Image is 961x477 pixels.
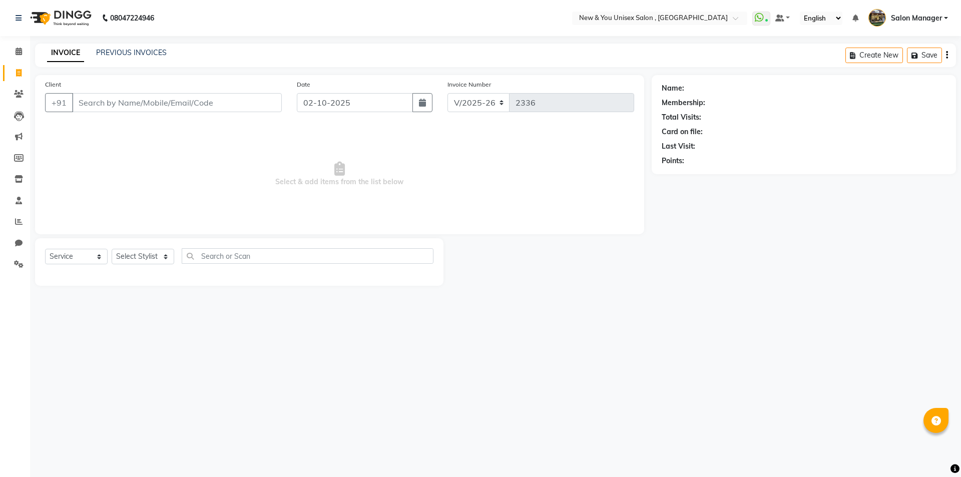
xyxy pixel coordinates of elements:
label: Invoice Number [447,80,491,89]
b: 08047224946 [110,4,154,32]
input: Search by Name/Mobile/Email/Code [72,93,282,112]
input: Search or Scan [182,248,433,264]
div: Card on file: [662,127,703,137]
div: Total Visits: [662,112,701,123]
iframe: chat widget [919,437,951,467]
div: Membership: [662,98,705,108]
div: Name: [662,83,684,94]
span: Salon Manager [891,13,942,24]
button: +91 [45,93,73,112]
a: INVOICE [47,44,84,62]
a: PREVIOUS INVOICES [96,48,167,57]
img: Salon Manager [868,9,886,27]
div: Last Visit: [662,141,695,152]
label: Date [297,80,310,89]
span: Select & add items from the list below [45,124,634,224]
button: Save [907,48,942,63]
label: Client [45,80,61,89]
img: logo [26,4,94,32]
div: Points: [662,156,684,166]
button: Create New [845,48,903,63]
